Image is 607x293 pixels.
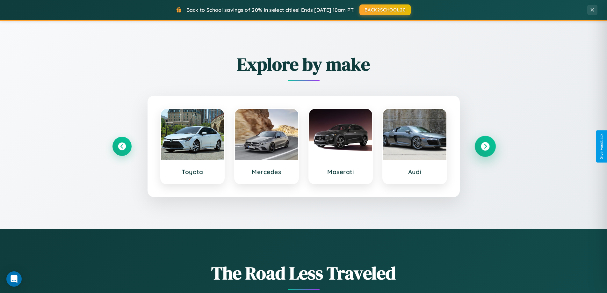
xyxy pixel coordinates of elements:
[167,168,218,176] h3: Toyota
[359,4,411,15] button: BACK2SCHOOL20
[389,168,440,176] h3: Audi
[112,52,495,77] h2: Explore by make
[599,134,604,159] div: Give Feedback
[186,7,355,13] span: Back to School savings of 20% in select cities! Ends [DATE] 10am PT.
[315,168,366,176] h3: Maserati
[6,271,22,287] div: Open Intercom Messenger
[241,168,292,176] h3: Mercedes
[112,261,495,285] h1: The Road Less Traveled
